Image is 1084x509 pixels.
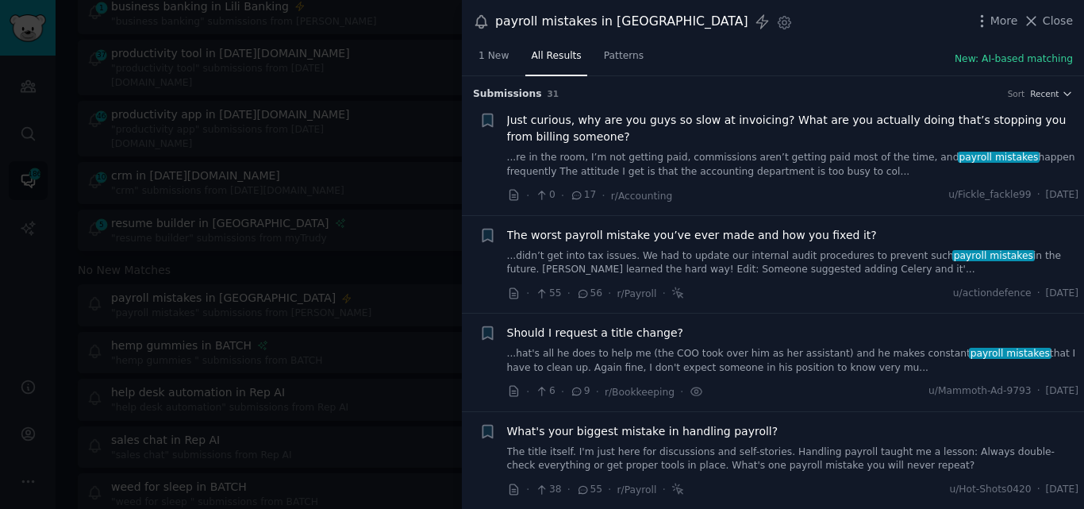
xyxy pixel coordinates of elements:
a: Just curious, why are you guys so slow at invoicing? What are you actually doing that’s stopping ... [507,112,1079,145]
span: 31 [548,89,559,98]
span: · [608,285,611,302]
span: · [526,384,529,400]
span: 9 [570,384,590,399]
span: 1 New [479,49,509,64]
span: · [608,481,611,498]
a: 1 New [473,44,514,76]
span: u/Fickle_fackle99 [948,188,1032,202]
span: 6 [535,384,555,399]
span: 17 [570,188,596,202]
a: Patterns [598,44,649,76]
span: · [561,187,564,204]
a: What's your biggest mistake in handling payroll? [507,423,778,440]
span: r/Bookkeeping [605,387,675,398]
button: Recent [1030,88,1073,99]
span: Close [1043,13,1073,29]
span: payroll mistakes [958,152,1040,163]
span: 55 [576,483,602,497]
a: All Results [525,44,586,76]
span: · [596,384,599,400]
span: r/Payroll [617,484,657,496]
span: · [662,481,665,498]
span: All Results [531,49,581,64]
span: · [1037,483,1040,497]
span: Patterns [604,49,644,64]
a: The title itself. I'm just here for discussions and self-stories. Handling payroll taught me a le... [507,445,1079,473]
button: More [974,13,1018,29]
span: 0 [535,188,555,202]
span: u/actiondefence [953,287,1032,301]
span: 38 [535,483,561,497]
span: · [602,187,605,204]
span: · [1037,188,1040,202]
span: Submission s [473,87,542,102]
span: · [662,285,665,302]
a: The worst payroll mistake you’ve ever made and how you fixed it? [507,227,877,244]
button: Close [1023,13,1073,29]
span: · [567,481,571,498]
span: payroll mistakes [969,348,1051,359]
a: ...re in the room, I’m not getting paid, commissions aren’t getting paid most of the time, andpay... [507,151,1079,179]
span: r/Accounting [611,191,673,202]
span: [DATE] [1046,188,1078,202]
span: · [561,384,564,400]
span: [DATE] [1046,483,1078,497]
span: payroll mistakes [952,250,1035,261]
span: · [1037,384,1040,399]
span: More [990,13,1018,29]
span: · [526,187,529,204]
span: u/Hot-Shots0420 [949,483,1031,497]
span: 56 [576,287,602,301]
span: · [567,285,571,302]
a: Should I request a title change? [507,325,683,341]
div: payroll mistakes in [GEOGRAPHIC_DATA] [495,12,748,32]
span: Recent [1030,88,1059,99]
span: · [526,285,529,302]
span: r/Payroll [617,288,657,299]
a: ...hat's all he does to help me (the COO took over him as her assistant) and he makes constantpay... [507,347,1079,375]
span: · [526,481,529,498]
span: [DATE] [1046,384,1078,399]
span: · [680,384,683,400]
span: u/Mammoth-Ad-9793 [928,384,1032,399]
span: 55 [535,287,561,301]
span: [DATE] [1046,287,1078,301]
button: New: AI-based matching [955,52,1073,67]
a: ...didn’t get into tax issues. We had to update our internal audit procedures to prevent suchpayr... [507,249,1079,277]
span: · [1037,287,1040,301]
div: Sort [1008,88,1025,99]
